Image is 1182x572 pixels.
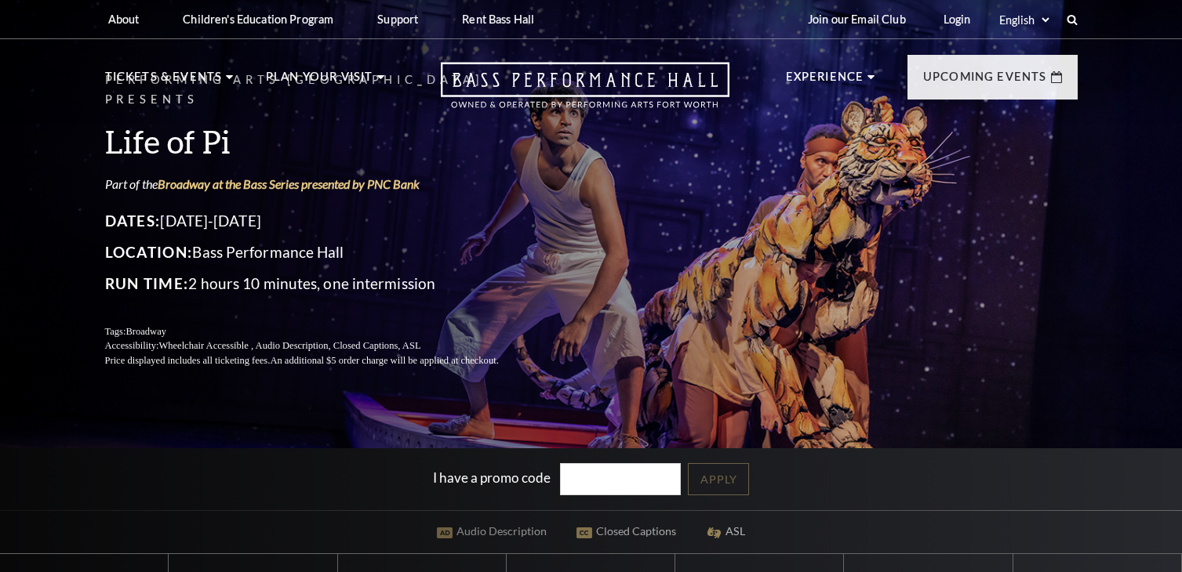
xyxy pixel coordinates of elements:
[996,13,1052,27] select: Select:
[266,67,373,96] p: Plan Your Visit
[105,274,189,292] span: Run Time:
[158,176,420,191] a: Broadway at the Bass Series presented by PNC Bank
[105,212,161,230] span: Dates:
[105,176,536,193] p: Part of the
[377,13,418,26] p: Support
[270,355,498,366] span: An additional $5 order charge will be applied at checkout.
[105,353,536,368] p: Price displayed includes all ticketing fees.
[786,67,864,96] p: Experience
[125,326,166,337] span: Broadway
[433,469,551,486] label: I have a promo code
[105,208,536,234] p: [DATE]-[DATE]
[105,121,536,161] h3: Life of Pi
[105,324,536,339] p: Tags:
[105,240,536,265] p: Bass Performance Hall
[462,13,534,26] p: Rent Bass Hall
[158,340,420,351] span: Wheelchair Accessible , Audio Description, Closed Captions, ASL
[105,338,536,353] p: Accessibility:
[108,13,140,26] p: About
[183,13,333,26] p: Children's Education Program
[105,271,536,296] p: 2 hours 10 minutes, one intermission
[923,67,1047,96] p: Upcoming Events
[105,67,223,96] p: Tickets & Events
[105,243,193,261] span: Location:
